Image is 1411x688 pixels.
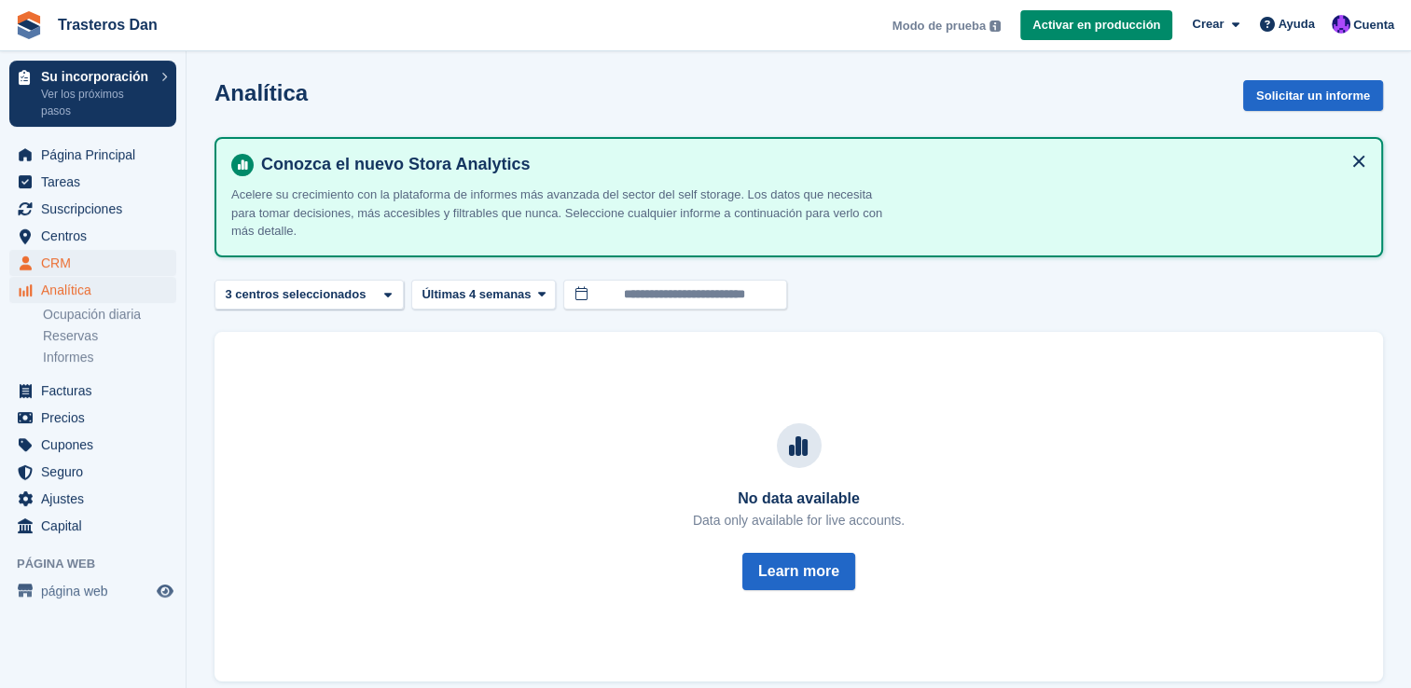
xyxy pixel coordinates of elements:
[411,280,556,310] button: Últimas 4 semanas
[41,277,153,303] span: Analítica
[9,196,176,222] a: menu
[43,349,176,366] a: Informes
[214,80,308,105] h2: Analítica
[41,578,153,604] span: página web
[41,513,153,539] span: Capital
[222,285,373,304] div: 3 centros seleccionados
[41,70,152,83] p: Su incorporación
[254,154,1366,175] h4: Conozca el nuevo Stora Analytics
[41,196,153,222] span: Suscripciones
[9,405,176,431] a: menu
[892,17,986,35] span: Modo de prueba
[154,580,176,602] a: Vista previa de la tienda
[15,11,43,39] img: stora-icon-8386f47178a22dfd0bd8f6a31ec36ba5ce8667c1dd55bd0f319d3a0aa187defe.svg
[1353,16,1394,34] span: Cuenta
[41,486,153,512] span: Ajustes
[693,511,905,530] p: Data only available for live accounts.
[9,61,176,127] a: Su incorporación Ver los próximos pasos
[9,378,176,404] a: menu
[742,553,855,590] button: Learn more
[1192,15,1224,34] span: Crear
[9,250,176,276] a: menu
[43,327,176,345] a: Reservas
[41,169,153,195] span: Tareas
[41,405,153,431] span: Precios
[1279,15,1315,34] span: Ayuda
[41,432,153,458] span: Cupones
[41,142,153,168] span: Página Principal
[41,86,152,119] p: Ver los próximos pasos
[231,186,884,241] p: Acelere su crecimiento con la plataforma de informes más avanzada del sector del self storage. Lo...
[1020,10,1172,41] a: Activar en producción
[9,432,176,458] a: menu
[1032,16,1160,34] span: Activar en producción
[41,223,153,249] span: Centros
[9,142,176,168] a: menu
[9,459,176,485] a: menu
[17,555,186,573] span: Página web
[41,459,153,485] span: Seguro
[9,277,176,303] a: menu
[41,378,153,404] span: Facturas
[693,490,905,507] h3: No data available
[9,486,176,512] a: menu
[9,578,176,604] a: menú
[422,285,531,304] span: Últimas 4 semanas
[1243,80,1383,111] button: Solicitar un informe
[50,9,165,40] a: Trasteros Dan
[9,169,176,195] a: menu
[9,513,176,539] a: menu
[989,21,1001,32] img: icon-info-grey-7440780725fd019a000dd9b08b2336e03edf1995a4989e88bcd33f0948082b44.svg
[1332,15,1350,34] img: Francisco jesus Barberán castillo
[43,306,176,323] a: Ocupación diaria
[9,223,176,249] a: menu
[41,250,153,276] span: CRM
